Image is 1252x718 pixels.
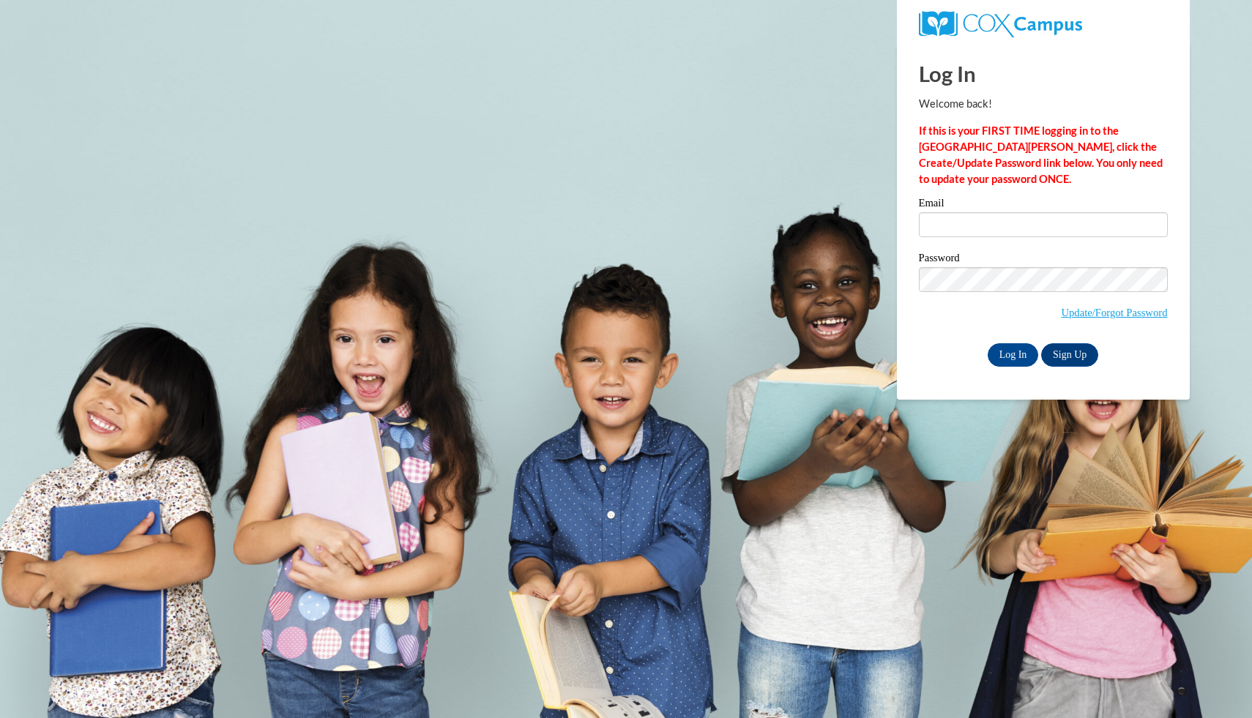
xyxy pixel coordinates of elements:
[919,253,1168,267] label: Password
[919,11,1082,37] img: COX Campus
[919,59,1168,89] h1: Log In
[1041,343,1098,367] a: Sign Up
[919,17,1082,29] a: COX Campus
[919,96,1168,112] p: Welcome back!
[1061,307,1167,318] a: Update/Forgot Password
[919,124,1163,185] strong: If this is your FIRST TIME logging in to the [GEOGRAPHIC_DATA][PERSON_NAME], click the Create/Upd...
[988,343,1039,367] input: Log In
[919,198,1168,212] label: Email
